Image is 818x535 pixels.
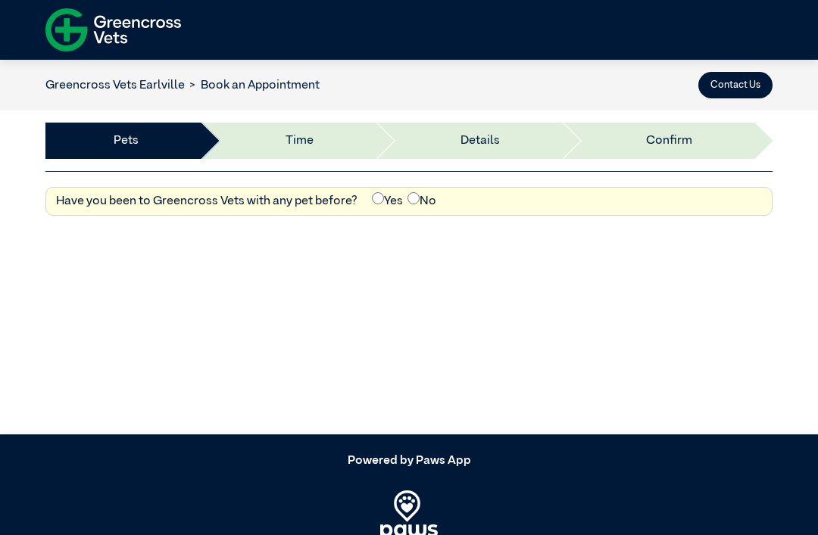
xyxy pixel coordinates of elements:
[372,192,384,204] input: Yes
[45,4,181,56] img: f-logo
[114,132,139,150] a: Pets
[407,192,436,210] label: No
[407,192,420,204] input: No
[45,79,185,92] a: Greencross Vets Earlville
[45,454,773,468] h5: Powered by Paws App
[372,192,403,210] label: Yes
[698,72,773,98] button: Contact Us
[45,76,320,95] nav: breadcrumb
[185,76,320,95] li: Book an Appointment
[56,192,357,210] label: Have you been to Greencross Vets with any pet before?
